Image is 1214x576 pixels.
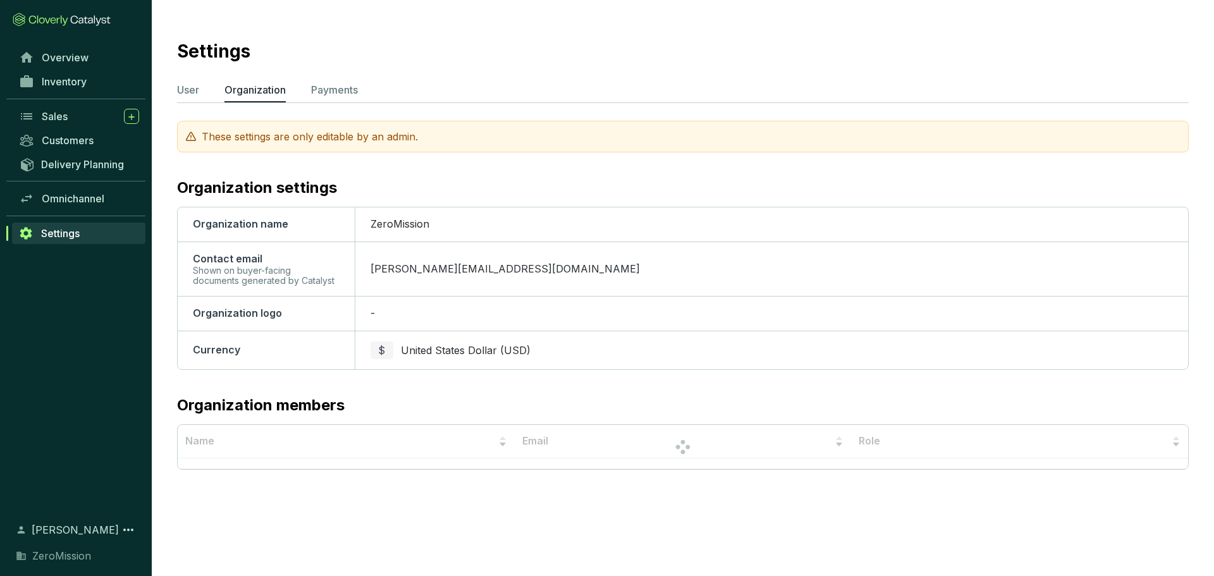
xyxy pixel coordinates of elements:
[13,154,145,175] a: Delivery Planning
[311,82,358,97] p: Payments
[13,106,145,127] a: Sales
[371,262,640,275] span: [PERSON_NAME][EMAIL_ADDRESS][DOMAIN_NAME]
[378,343,385,358] span: $
[177,395,345,415] p: Organization members
[13,71,145,92] a: Inventory
[41,158,124,171] span: Delivery Planning
[193,266,340,286] div: Shown on buyer-facing documents generated by Catalyst
[193,252,340,266] div: Contact email
[371,307,375,319] span: -
[177,121,1189,152] div: These settings are only editable by an admin.
[13,188,145,209] a: Omnichannel
[12,223,145,244] a: Settings
[177,82,199,97] p: User
[42,75,87,88] span: Inventory
[42,110,68,123] span: Sales
[193,307,282,319] span: Organization logo
[13,130,145,151] a: Customers
[32,522,119,537] span: [PERSON_NAME]
[42,51,89,64] span: Overview
[13,47,145,68] a: Overview
[42,192,104,205] span: Omnichannel
[224,82,286,97] p: Organization
[193,218,288,230] span: Organization name
[32,548,91,563] span: ZeroMission
[177,178,337,198] p: Organization settings
[401,344,530,357] span: United States Dollar (USD)
[41,227,80,240] span: Settings
[371,218,429,230] span: ZeroMission
[193,343,240,356] span: Currency
[177,38,250,64] h2: Settings
[42,134,94,147] span: Customers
